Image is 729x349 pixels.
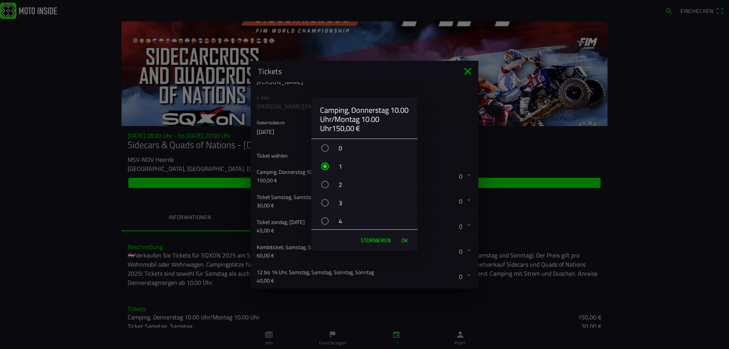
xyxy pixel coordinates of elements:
font: OK [401,236,408,244]
button: Stornieren [357,233,394,248]
font: Camping, Donnerstag 10.00 Uhr/Montag 10.00 Uhr150,00 € [320,104,409,134]
font: 2 [339,180,342,189]
font: 3 [339,198,342,207]
font: Stornieren [361,236,391,244]
button: OK [398,233,412,248]
font: 0 [339,144,342,153]
font: 1 [339,162,342,171]
font: 4 [339,216,342,226]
